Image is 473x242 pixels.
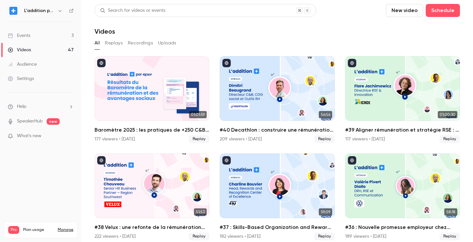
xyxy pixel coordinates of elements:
[348,156,356,165] button: published
[95,153,209,240] a: 51:53#38 Velux : une refonte de la rémunération pour plus de clarté et d’attractivité222 viewers ...
[345,136,385,142] div: 117 viewers • [DATE]
[17,118,43,125] a: SpeakerHub
[95,136,135,142] div: 177 viewers • [DATE]
[220,223,334,231] h2: #37 : Skills-Based Organization and Rewards avec STMicroelectronics
[345,126,460,134] h2: #39 Aligner rémunération et stratégie RSE : le pari d'ICADE
[189,111,207,118] span: 01:01:59
[426,4,460,17] button: Schedule
[319,208,332,216] span: 59:09
[95,4,460,238] section: Videos
[345,223,460,231] h2: #36 : Nouvelle promesse employeur chez Volkswagen
[105,38,123,48] button: Replays
[8,47,31,53] div: Videos
[189,135,209,143] span: Replay
[95,233,136,240] div: 222 viewers • [DATE]
[95,153,209,240] li: #38 Velux : une refonte de la rémunération pour plus de clarté et d’attractivité
[220,233,260,240] div: 182 viewers • [DATE]
[345,56,460,143] a: 01:00:30#39 Aligner rémunération et stratégie RSE : le pari d'ICADE117 viewers • [DATE]Replay
[348,59,356,67] button: published
[95,126,209,134] h2: Baromètre 2025 : les pratiques de +250 C&B qui font la différence
[23,227,54,233] span: Plan usage
[97,156,106,165] button: published
[95,56,209,143] a: 01:01:59Baromètre 2025 : les pratiques de +250 C&B qui font la différence177 viewers • [DATE]Replay
[220,56,334,143] li: #40 Decathlon : construire une rémunération engagée et équitable
[194,208,207,216] span: 51:53
[439,233,460,240] span: Replay
[189,233,209,240] span: Replay
[220,56,334,143] a: 56:56#40 Decathlon : construire une rémunération engagée et équitable209 viewers • [DATE]Replay
[8,226,19,234] span: Pro
[95,38,100,48] button: All
[128,38,153,48] button: Recordings
[314,233,335,240] span: Replay
[8,103,74,110] li: help-dropdown-opener
[314,135,335,143] span: Replay
[95,56,209,143] li: Baromètre 2025 : les pratiques de +250 C&B qui font la différence
[220,153,334,240] a: 59:09#37 : Skills-Based Organization and Rewards avec STMicroelectronics182 viewers • [DATE]Replay
[220,126,334,134] h2: #40 Decathlon : construire une rémunération engagée et équitable
[220,153,334,240] li: #37 : Skills-Based Organization and Rewards avec STMicroelectronics
[158,38,176,48] button: Uploads
[95,223,209,231] h2: #38 Velux : une refonte de la rémunération pour plus de clarté et d’attractivité
[345,56,460,143] li: #39 Aligner rémunération et stratégie RSE : le pari d'ICADE
[58,227,73,233] a: Manage
[386,4,423,17] button: New video
[319,111,332,118] span: 56:56
[17,133,41,139] span: What's new
[220,136,262,142] div: 209 viewers • [DATE]
[8,32,30,39] div: Events
[438,111,457,118] span: 01:00:30
[439,135,460,143] span: Replay
[345,153,460,240] li: #36 : Nouvelle promesse employeur chez Volkswagen
[8,6,19,16] img: L'addition par Epsor
[97,59,106,67] button: published
[222,156,231,165] button: published
[345,233,386,240] div: 189 viewers • [DATE]
[47,118,60,125] span: new
[222,59,231,67] button: published
[8,61,37,68] div: Audience
[95,27,115,35] h1: Videos
[8,75,34,82] div: Settings
[100,7,165,14] div: Search for videos or events
[66,133,74,139] iframe: Noticeable Trigger
[17,103,26,110] span: Help
[24,8,55,14] h6: L'addition par Epsor
[444,208,457,216] span: 58:18
[345,153,460,240] a: 58:18#36 : Nouvelle promesse employeur chez Volkswagen189 viewers • [DATE]Replay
